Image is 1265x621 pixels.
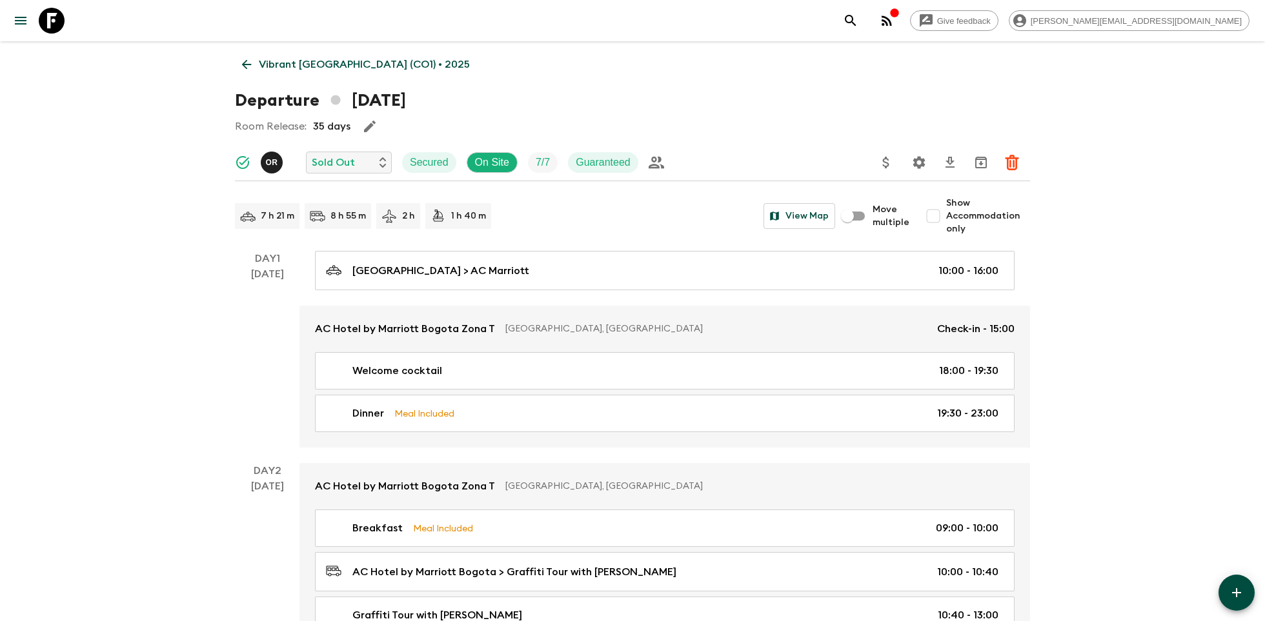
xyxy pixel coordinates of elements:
p: 19:30 - 23:00 [937,406,998,421]
p: Breakfast [352,520,403,536]
div: [DATE] [251,266,284,448]
button: Archive (Completed, Cancelled or Unsynced Departures only) [968,150,994,175]
button: OR [261,152,285,173]
p: Meal Included [413,521,473,535]
div: Secured [402,152,456,173]
p: [GEOGRAPHIC_DATA], [GEOGRAPHIC_DATA] [505,322,927,335]
p: Guaranteed [576,155,631,170]
button: Update Price, Early Bird Discount and Costs [873,150,899,175]
p: 09:00 - 10:00 [936,520,998,536]
p: 8 h 55 m [330,210,366,222]
p: Dinner [352,406,384,421]
p: 7 / 7 [536,155,550,170]
a: [GEOGRAPHIC_DATA] > AC Marriott10:00 - 16:00 [315,251,1015,290]
a: AC Hotel by Marriott Bogota Zona T[GEOGRAPHIC_DATA], [GEOGRAPHIC_DATA] [299,463,1030,509]
a: AC Hotel by Marriott Bogota > Graffiti Tour with [PERSON_NAME]10:00 - 10:40 [315,552,1015,591]
button: View Map [764,203,835,229]
p: Check-in - 15:00 [937,321,1015,337]
p: Day 1 [235,251,299,266]
div: Trip Fill [528,152,558,173]
p: O R [265,157,278,168]
div: Private Group [649,155,664,170]
p: Secured [410,155,449,170]
span: Move multiple [873,203,910,229]
span: Show Accommodation only [946,197,1030,235]
button: Delete [999,150,1025,175]
a: Vibrant [GEOGRAPHIC_DATA] (CO1) • 2025 [235,52,477,77]
p: Welcome cocktail [352,363,442,379]
a: DinnerMeal Included19:30 - 23:00 [315,395,1015,432]
button: Download CSV [937,150,963,175]
div: On Site [467,152,518,173]
p: AC Hotel by Marriott Bogota > Graffiti Tour with [PERSON_NAME] [352,564,676,580]
p: AC Hotel by Marriott Bogota Zona T [315,478,495,494]
p: 7 h 21 m [261,210,294,222]
p: AC Hotel by Marriott Bogota Zona T [315,321,495,337]
p: 2 h [402,210,415,222]
p: Meal Included [394,406,454,420]
a: Give feedback [910,10,998,31]
button: search adventures [838,8,864,34]
h1: Departure [DATE] [235,88,406,113]
p: 10:00 - 16:00 [938,263,998,279]
p: On Site [475,155,509,170]
a: AC Hotel by Marriott Bogota Zona T[GEOGRAPHIC_DATA], [GEOGRAPHIC_DATA]Check-in - 15:00 [299,306,1030,352]
p: [GEOGRAPHIC_DATA] > AC Marriott [352,263,529,279]
button: Settings [906,150,932,175]
span: Give feedback [930,16,998,26]
svg: Synced Successfully [235,155,250,170]
p: 10:00 - 10:40 [937,564,998,580]
p: 1 h 40 m [451,210,486,222]
div: [PERSON_NAME][EMAIL_ADDRESS][DOMAIN_NAME] [1009,10,1250,31]
span: [PERSON_NAME][EMAIL_ADDRESS][DOMAIN_NAME] [1024,16,1249,26]
p: Sold Out [312,155,355,170]
a: Welcome cocktail18:00 - 19:30 [315,352,1015,389]
p: Day 2 [235,463,299,478]
p: Room Release: [235,119,307,134]
p: Vibrant [GEOGRAPHIC_DATA] (CO1) • 2025 [259,57,470,72]
p: [GEOGRAPHIC_DATA], [GEOGRAPHIC_DATA] [505,480,1004,493]
p: 35 days [313,119,350,134]
a: BreakfastMeal Included09:00 - 10:00 [315,509,1015,547]
button: menu [8,8,34,34]
p: 18:00 - 19:30 [939,363,998,379]
span: Oscar Rincon [261,155,285,166]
